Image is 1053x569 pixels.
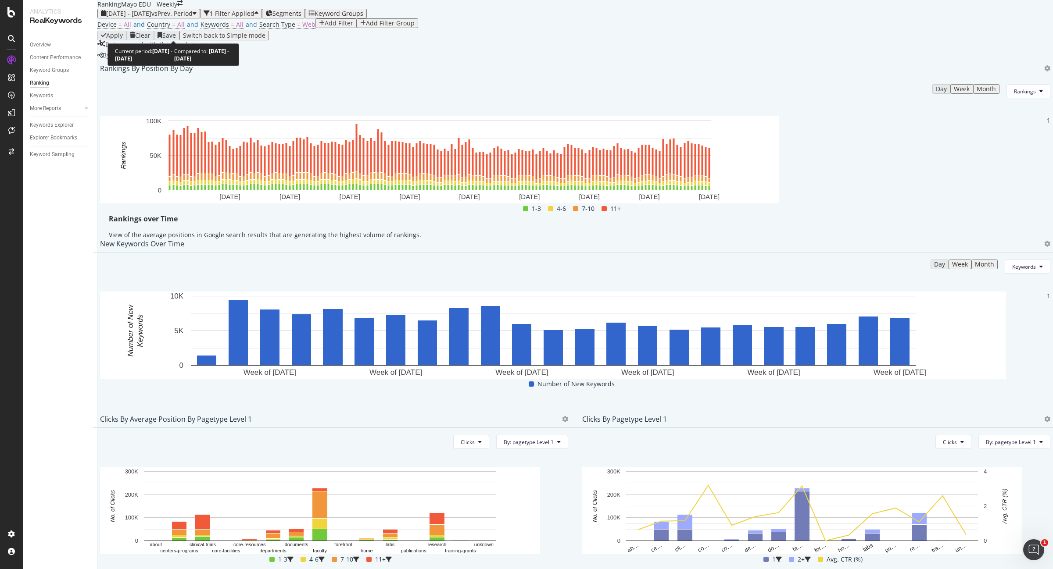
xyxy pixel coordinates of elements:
div: Week [954,85,970,92]
text: forefront [334,542,352,547]
span: = [231,20,234,28]
div: Rankings By Position By Day [100,64,193,73]
span: Avg. CTR (%) [827,554,863,565]
div: 1 [1047,292,1050,300]
button: Week [950,84,973,94]
svg: A chart. [100,467,540,554]
span: 1 [772,554,776,565]
div: legacy label [97,51,162,60]
text: research [428,542,447,547]
text: for… [813,542,827,554]
span: 2025 May. 25th [191,42,208,50]
text: pu… [884,542,897,554]
span: Keywords [1012,263,1036,270]
button: [DATE] - [DATE]vsPrev. Period [97,9,200,18]
div: Analytics [30,7,90,16]
svg: A chart. [582,467,1022,554]
div: New Keywords Over Time [100,239,184,248]
text: Week of [DATE] [495,368,548,377]
text: [DATE] [459,193,480,200]
div: Clicks by pagetype Level 1 [582,415,667,423]
text: ho… [837,542,850,554]
text: Avg. CTR (%) [1001,489,1008,524]
text: Rankings [119,142,127,169]
text: departments [260,548,287,553]
span: 2+ [798,554,805,565]
span: 11+ [610,203,621,214]
span: All [236,20,244,28]
div: Week [952,261,968,268]
text: publications [401,548,427,553]
span: 1-3 [278,554,287,565]
button: By: pagetype Level 1 [978,435,1050,449]
span: By: pagetype Level 1 [986,438,1036,446]
text: training-grants [445,548,476,553]
span: 7-10 [582,203,595,214]
span: and [246,20,257,28]
text: un… [954,542,967,554]
button: Day [932,84,950,94]
button: Day [931,260,949,269]
div: Keyword Groups [30,66,69,75]
text: cli… [673,542,686,553]
text: 0 [617,537,620,544]
div: Keyword Groups [315,10,363,17]
span: = [297,20,301,28]
text: co… [720,542,734,553]
div: Apply [106,32,123,39]
text: 0 [158,186,161,194]
span: [DATE] - [DATE] [106,9,151,18]
text: 0 [135,537,138,544]
text: documents [285,542,308,547]
text: No. of Clicks [591,490,598,522]
span: 1-3 [532,203,541,214]
span: Segments [272,9,301,18]
button: 1 Filter Applied [200,9,262,18]
div: Day [934,261,945,268]
text: 50K [150,152,161,159]
text: 100K [125,515,139,521]
a: Keywords Explorer [30,121,91,130]
span: and [133,20,145,28]
button: Clicks [935,435,971,449]
button: Month [971,260,998,269]
div: Compared to: [174,47,232,62]
a: Keywords [30,91,91,100]
span: = [172,20,175,28]
button: [DATE] [188,40,219,51]
text: re… [908,542,921,553]
span: By: pagetype Level 1 [504,438,554,446]
div: Explorer Bookmarks [30,133,77,142]
text: 100K [607,515,621,521]
text: [DATE] [579,193,600,200]
div: Add Filter Group [366,20,415,27]
text: clinical-trials [190,542,216,547]
span: Number of New Keywords [537,379,615,389]
button: Month [973,84,999,94]
div: Keywords Explorer [30,121,74,130]
div: Data crossed with the Crawl [105,40,188,51]
text: faculty [313,548,327,553]
button: Save [154,31,179,40]
b: [DATE] - [DATE] [115,47,172,62]
text: ab… [626,542,640,554]
span: Web [302,20,315,28]
span: and [187,20,198,28]
span: By website & by URL [103,51,162,59]
div: Add Filter [325,20,353,27]
div: Ranking [30,78,49,88]
text: core-facilities [212,548,240,553]
div: Current period: [115,47,174,62]
a: More Reports [30,104,82,113]
text: 0 [179,362,183,370]
button: Keywords [1005,260,1050,274]
div: Save [162,32,176,39]
text: 5K [174,327,183,335]
text: Week of [DATE] [369,368,422,377]
text: 2 [984,503,987,509]
text: 200K [125,491,139,498]
span: Device [97,20,117,28]
text: co… [697,542,710,553]
text: [DATE] [699,193,720,200]
a: Content Performance [30,53,91,62]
